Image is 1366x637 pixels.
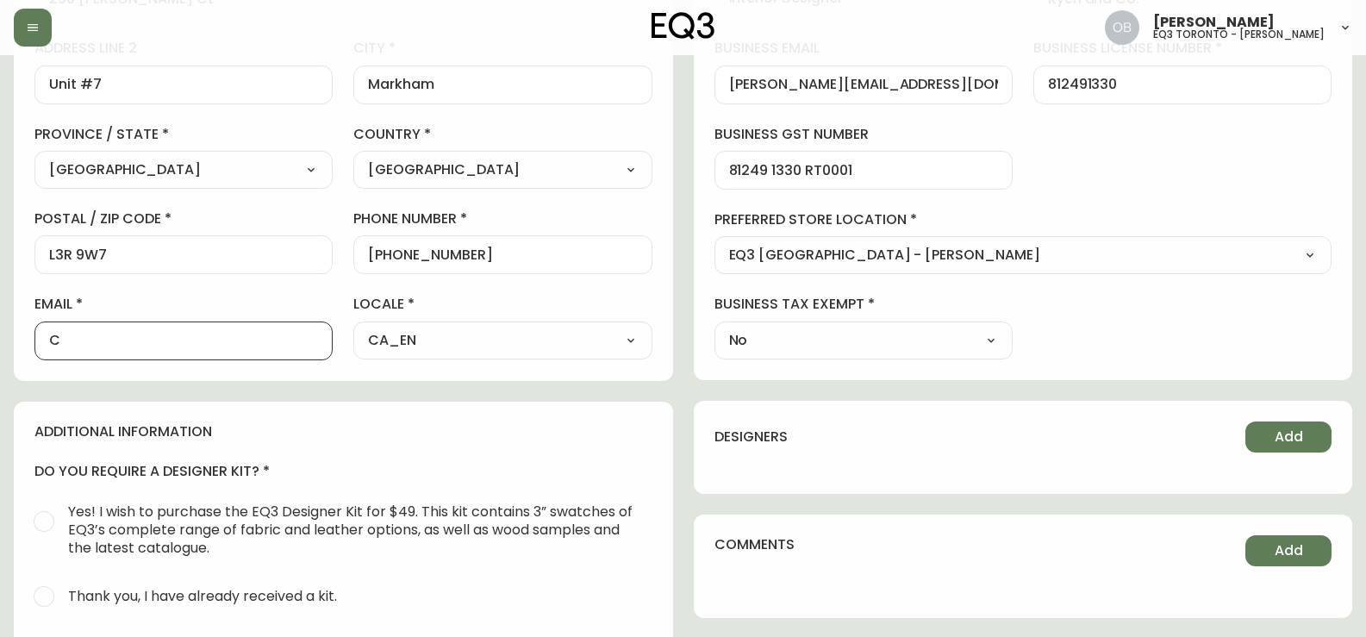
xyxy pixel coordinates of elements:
span: Yes! I wish to purchase the EQ3 Designer Kit for $49. This kit contains 3” swatches of EQ3’s comp... [68,503,639,557]
label: preferred store location [714,210,1332,229]
span: Add [1275,428,1303,447]
h5: eq3 toronto - [PERSON_NAME] [1153,29,1325,40]
span: [PERSON_NAME] [1153,16,1275,29]
label: postal / zip code [34,209,333,228]
button: Add [1245,535,1332,566]
label: phone number [353,209,652,228]
label: province / state [34,125,333,144]
label: business gst number [714,125,1013,144]
label: email [34,295,333,314]
span: Add [1275,541,1303,560]
span: Thank you, I have already received a kit. [68,587,337,605]
h4: do you require a designer kit? [34,462,652,481]
img: 8e0065c524da89c5c924d5ed86cfe468 [1105,10,1139,45]
h4: designers [714,428,788,447]
label: locale [353,295,652,314]
h4: additional information [34,422,652,441]
label: country [353,125,652,144]
h4: comments [714,535,795,554]
button: Add [1245,422,1332,453]
label: business tax exempt [714,295,1013,314]
img: logo [652,12,715,40]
